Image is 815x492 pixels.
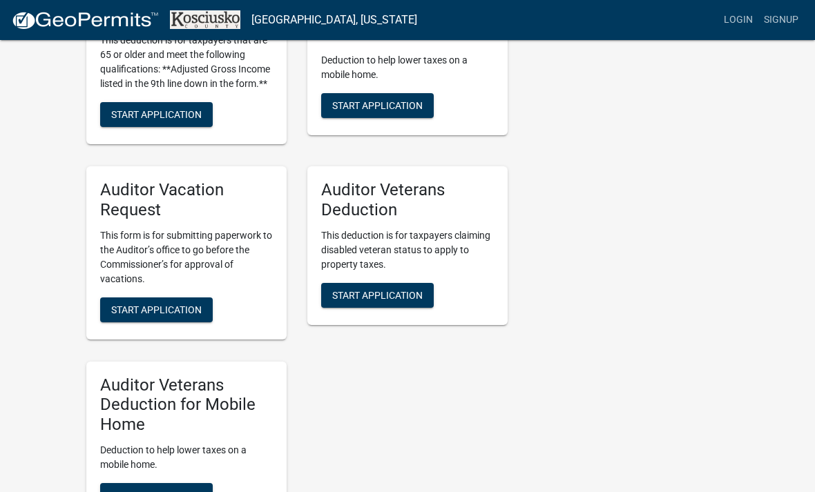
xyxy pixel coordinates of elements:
h5: Auditor Veterans Deduction for Mobile Home [100,375,273,435]
img: Kosciusko County, Indiana [170,10,240,29]
h5: Auditor Vacation Request [100,180,273,220]
button: Start Application [100,102,213,127]
a: Signup [758,7,804,33]
span: Start Application [111,304,202,315]
h5: Auditor Veterans Deduction [321,180,494,220]
button: Start Application [321,283,434,308]
span: Start Application [332,289,423,300]
a: [GEOGRAPHIC_DATA], [US_STATE] [251,8,417,32]
p: This form is for submitting paperwork to the Auditor’s office to go before the Commissioner’s for... [100,228,273,286]
span: Start Application [332,99,423,110]
button: Start Application [100,297,213,322]
p: This deduction is for taxpayers claiming disabled veteran status to apply to property taxes. [321,228,494,272]
a: Login [718,7,758,33]
button: Start Application [321,93,434,118]
p: This deduction is for taxpayers that are 65 or older and meet the following qualifications: **Adj... [100,33,273,91]
p: Deduction to help lower taxes on a mobile home. [100,443,273,472]
p: Deduction to help lower taxes on a mobile home. [321,53,494,82]
span: Start Application [111,108,202,119]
